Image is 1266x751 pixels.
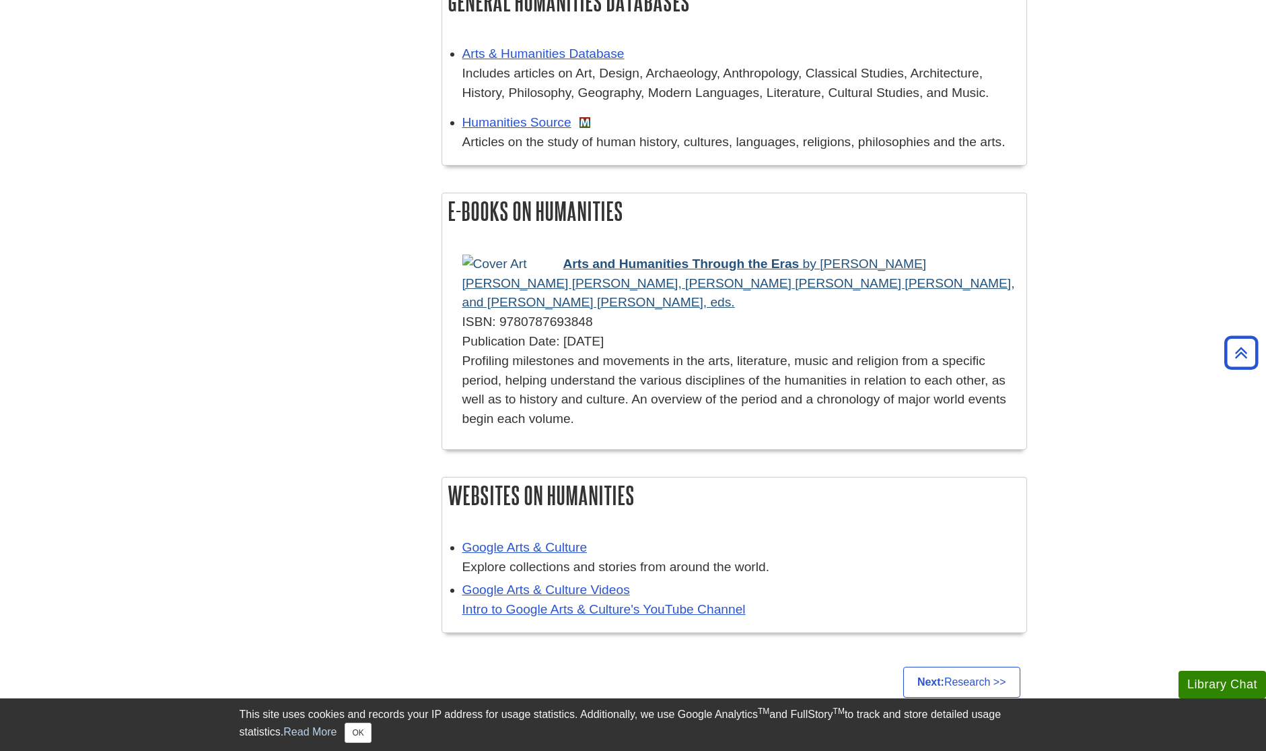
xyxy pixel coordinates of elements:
a: Back to Top [1220,344,1263,362]
a: Link opens in new window [462,46,625,61]
a: Link opens in new window [462,115,571,129]
img: MeL (Michigan electronic Library) [579,117,590,128]
div: ISBN: 9780787693848 [462,313,1020,332]
div: This site uses cookies and records your IP address for usage statistics. Additionally, we use Goo... [240,707,1027,743]
sup: TM [833,707,845,716]
p: Articles on the study of human history, cultures, languages, religions, philosophies and the arts. [462,133,1020,152]
h2: Websites on Humanities [442,478,1026,513]
button: Library Chat [1179,671,1266,698]
div: Publication Date: [DATE] [462,332,1020,352]
a: Link opens in new window [462,540,588,554]
a: Read More [283,726,337,738]
a: Intro to Google Arts & Culture's YouTube Channel [462,602,746,616]
button: Close [345,723,371,743]
h2: E-books on Humanities [442,193,1026,229]
div: Profiling milestones and movements in the arts, literature, music and religion from a specific pe... [462,352,1020,429]
span: Arts and Humanities Through the Eras [563,257,800,271]
sup: TM [758,707,769,716]
span: [PERSON_NAME] [PERSON_NAME] [PERSON_NAME], [PERSON_NAME] [PERSON_NAME] [PERSON_NAME], and [PERSON... [462,257,1015,310]
a: Link opens in new window [462,257,1015,310]
div: Includes articles on Art, Design, Archaeology, Anthropology, Classical Studies, Architecture, His... [462,64,1020,103]
div: Explore collections and stories from around the world. [462,558,1020,577]
strong: Next: [917,676,944,688]
a: Next:Research >> [903,667,1020,698]
img: Cover Art [462,255,557,274]
span: by [803,257,816,271]
a: Link opens in new window [462,583,630,597]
